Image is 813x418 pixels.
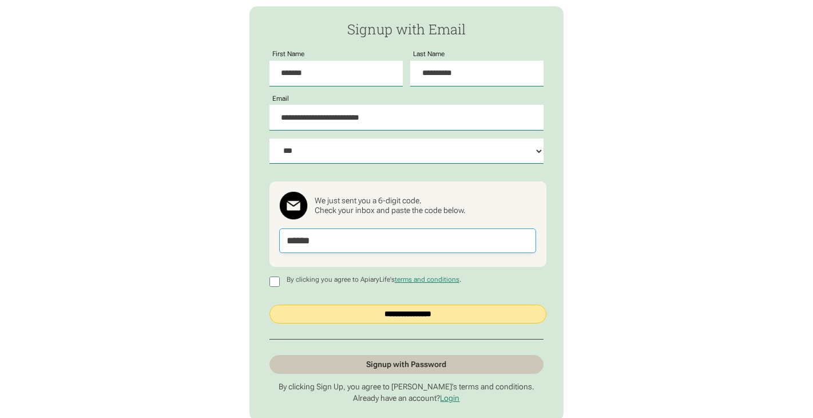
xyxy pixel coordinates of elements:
a: Signup with Password [269,355,544,374]
a: Login [440,393,459,403]
p: By clicking you agree to ApiaryLife's . [284,276,465,283]
label: Last Name [410,50,448,58]
p: Already have an account? [269,393,544,403]
h2: Signup with Email [269,22,544,37]
label: Email [269,95,292,102]
a: terms and conditions [395,275,459,283]
p: By clicking Sign Up, you agree to [PERSON_NAME]’s terms and conditions. [269,382,544,392]
div: We just sent you a 6-digit code. Check your inbox and paste the code below. [315,196,466,215]
label: First Name [269,50,308,58]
